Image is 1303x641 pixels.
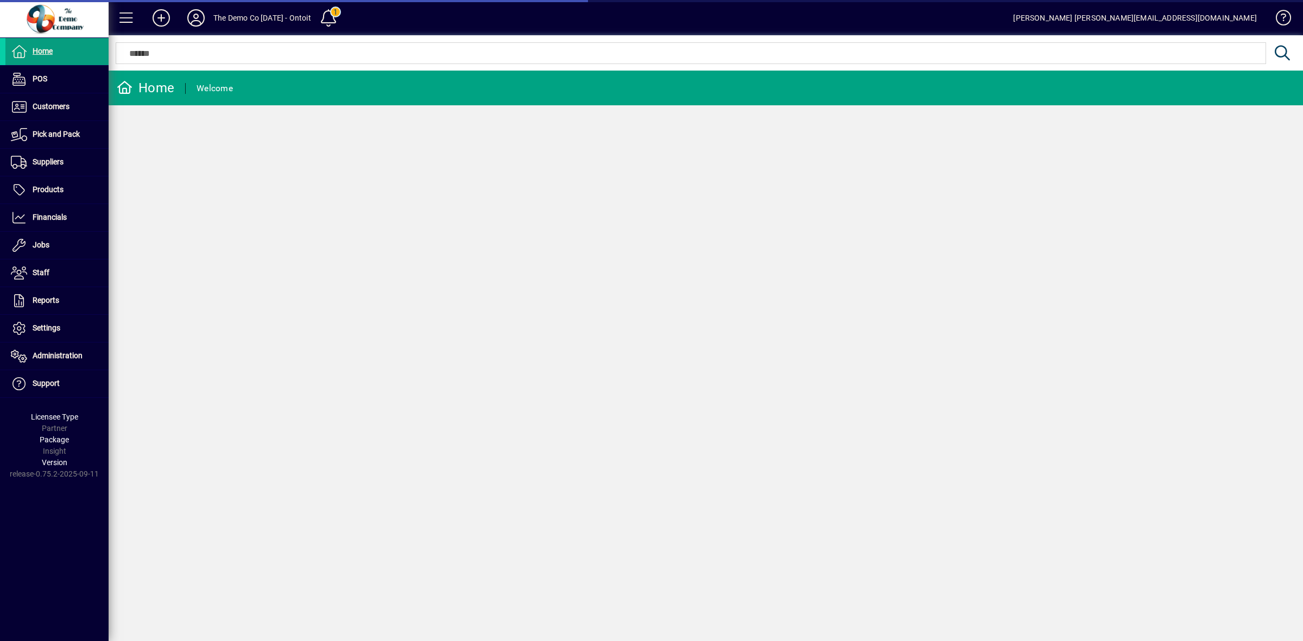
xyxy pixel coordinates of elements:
a: Financials [5,204,109,231]
a: Suppliers [5,149,109,176]
span: Customers [33,102,69,111]
a: Support [5,370,109,397]
div: The Demo Co [DATE] - Ontoit [213,9,311,27]
div: Welcome [197,80,233,97]
div: [PERSON_NAME] [PERSON_NAME][EMAIL_ADDRESS][DOMAIN_NAME] [1013,9,1257,27]
a: Products [5,176,109,204]
button: Profile [179,8,213,28]
span: Package [40,435,69,444]
span: Financials [33,213,67,221]
a: Administration [5,342,109,370]
span: Staff [33,268,49,277]
span: Support [33,379,60,388]
span: Version [42,458,67,467]
span: Products [33,185,64,194]
a: Knowledge Base [1268,2,1289,37]
span: Licensee Type [31,412,78,421]
span: Administration [33,351,83,360]
a: Jobs [5,232,109,259]
span: Settings [33,323,60,332]
span: Home [33,47,53,55]
a: Reports [5,287,109,314]
span: Suppliers [33,157,64,166]
span: Jobs [33,240,49,249]
a: Customers [5,93,109,120]
span: Reports [33,296,59,304]
a: Settings [5,315,109,342]
span: Pick and Pack [33,130,80,138]
a: POS [5,66,109,93]
div: Home [117,79,174,97]
span: POS [33,74,47,83]
a: Staff [5,259,109,287]
a: Pick and Pack [5,121,109,148]
button: Add [144,8,179,28]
